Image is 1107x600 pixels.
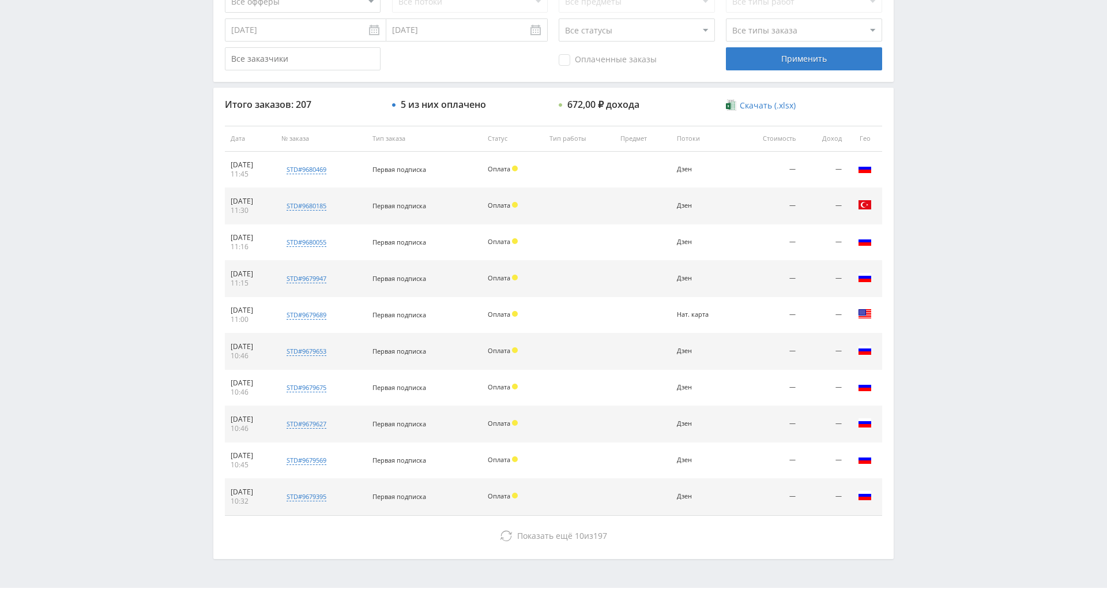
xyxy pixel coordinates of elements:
div: std#9680185 [287,201,326,211]
div: [DATE] [231,378,270,388]
span: Холд [512,238,518,244]
th: № заказа [276,126,367,152]
img: usa.png [858,307,872,321]
td: — [801,297,848,333]
div: [DATE] [231,197,270,206]
span: Первая подписка [372,347,426,355]
th: Статус [482,126,544,152]
th: Предмет [615,126,671,152]
td: — [736,224,801,261]
span: Первая подписка [372,383,426,392]
div: Дзен [677,347,729,355]
td: — [801,224,848,261]
span: Первая подписка [372,238,426,246]
button: Показать ещё 10из197 [225,524,882,547]
span: Холд [512,493,518,498]
div: Дзен [677,238,729,246]
td: — [801,479,848,515]
th: Стоимость [736,126,801,152]
div: [DATE] [231,342,270,351]
img: rus.png [858,380,872,393]
img: tur.png [858,198,872,212]
div: std#9679627 [287,419,326,429]
td: — [801,261,848,297]
div: [DATE] [231,487,270,497]
span: Холд [512,311,518,317]
td: — [736,406,801,442]
div: std#9679675 [287,383,326,392]
td: — [801,370,848,406]
span: Холд [512,420,518,426]
td: — [736,442,801,479]
td: — [736,152,801,188]
span: Холд [512,456,518,462]
div: [DATE] [231,306,270,315]
div: 11:45 [231,170,270,179]
th: Гео [848,126,882,152]
span: Оплата [488,164,510,173]
td: — [736,370,801,406]
td: — [801,442,848,479]
div: std#9679653 [287,347,326,356]
img: rus.png [858,489,872,502]
td: — [736,479,801,515]
span: Оплата [488,419,510,427]
span: Первая подписка [372,419,426,428]
img: xlsx [726,99,736,111]
span: 197 [593,530,607,541]
span: Оплата [488,382,510,391]
th: Дата [225,126,276,152]
div: Дзен [677,456,729,464]
img: rus.png [858,416,872,430]
img: rus.png [858,452,872,466]
div: [DATE] [231,415,270,424]
div: Нат. карта [677,311,729,318]
div: Применить [726,47,882,70]
img: rus.png [858,162,872,175]
td: — [801,406,848,442]
th: Доход [801,126,848,152]
div: 5 из них оплачено [401,99,486,110]
span: Холд [512,275,518,280]
span: Первая подписка [372,165,426,174]
div: 10:46 [231,351,270,361]
div: [DATE] [231,233,270,242]
div: Дзен [677,275,729,282]
div: [DATE] [231,269,270,279]
span: Первая подписка [372,274,426,283]
span: Оплаченные заказы [559,54,657,66]
div: Дзен [677,202,729,209]
div: std#9679947 [287,274,326,283]
div: std#9680055 [287,238,326,247]
td: — [736,188,801,224]
span: из [517,530,607,541]
td: — [801,333,848,370]
td: — [736,261,801,297]
div: std#9679395 [287,492,326,501]
span: Первая подписка [372,492,426,501]
div: std#9680469 [287,165,326,174]
div: [DATE] [231,451,270,460]
span: Холд [512,202,518,208]
span: Холд [512,347,518,353]
div: Дзен [677,493,729,500]
input: Все заказчики [225,47,381,70]
span: Холд [512,384,518,389]
div: 11:30 [231,206,270,215]
img: rus.png [858,271,872,284]
div: [DATE] [231,160,270,170]
div: 10:46 [231,424,270,433]
div: 11:15 [231,279,270,288]
td: — [801,188,848,224]
span: Оплата [488,273,510,282]
td: — [736,297,801,333]
th: Тип заказа [367,126,482,152]
span: Оплата [488,310,510,318]
span: Первая подписка [372,310,426,319]
span: Показать ещё [517,530,573,541]
div: 10:32 [231,497,270,506]
span: Холд [512,166,518,171]
td: — [801,152,848,188]
div: Итого заказов: 207 [225,99,381,110]
a: Скачать (.xlsx) [726,100,795,111]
